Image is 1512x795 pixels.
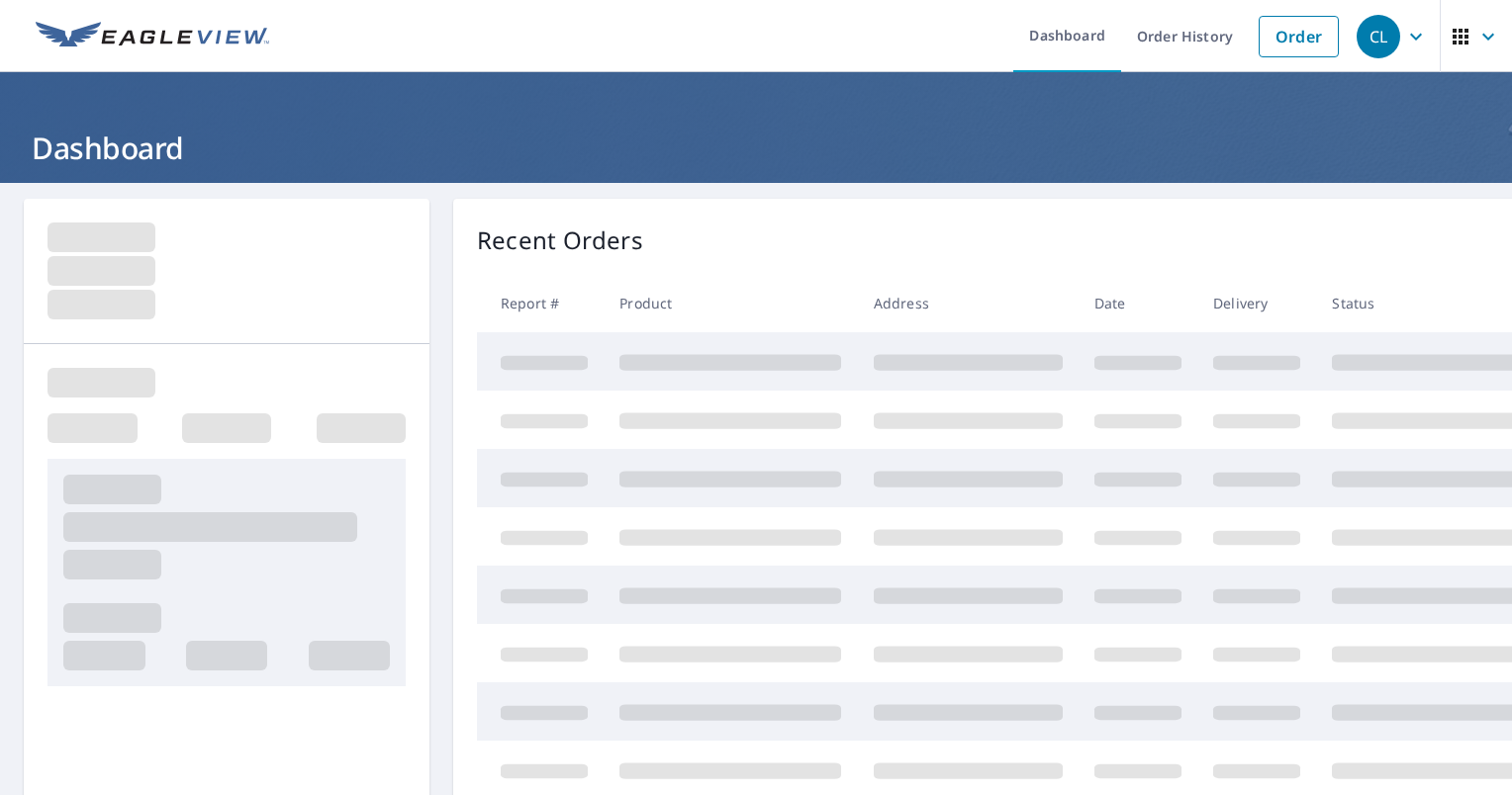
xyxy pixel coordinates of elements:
a: Order [1259,16,1339,57]
th: Report # [477,274,604,332]
th: Product [604,274,857,332]
img: EV Logo [36,22,269,51]
div: CL [1357,15,1400,58]
h1: Dashboard [24,128,1488,168]
th: Date [1079,274,1197,332]
th: Address [858,274,1079,332]
p: Recent Orders [477,222,643,258]
th: Delivery [1197,274,1316,332]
